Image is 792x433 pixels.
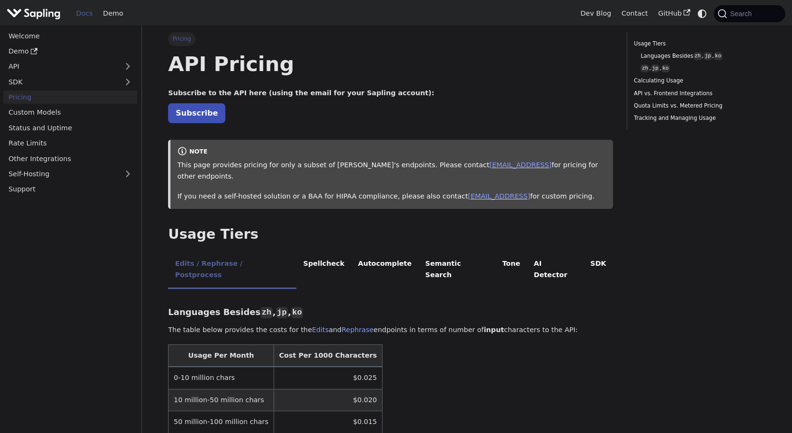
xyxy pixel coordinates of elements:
[168,307,613,318] h3: Languages Besides , ,
[168,103,225,123] a: Subscribe
[418,252,496,289] li: Semantic Search
[651,64,659,72] code: jp
[484,326,504,334] strong: input
[274,367,382,389] td: $0.025
[634,76,762,85] a: Calculating Usage
[168,32,195,45] span: Pricing
[496,252,527,289] li: Tone
[7,7,61,20] img: Sapling.ai
[3,182,137,196] a: Support
[98,6,128,21] a: Demo
[3,90,137,104] a: Pricing
[168,325,613,336] p: The table below provides the costs for the and endpoints in terms of number of characters to the ...
[3,60,118,73] a: API
[178,191,606,202] p: If you need a self-hosted solution or a BAA for HIPAA compliance, please also contact for custom ...
[169,345,274,367] th: Usage Per Month
[641,64,649,72] code: zh
[118,75,137,89] button: Expand sidebar category 'SDK'
[634,101,762,110] a: Quota Limits vs. Metered Pricing
[616,6,653,21] a: Contact
[3,167,137,181] a: Self-Hosting
[634,89,762,98] a: API vs. Frontend Integrations
[169,367,274,389] td: 0-10 million chars
[351,252,418,289] li: Autocomplete
[291,307,303,318] code: ko
[7,7,64,20] a: Sapling.aiSapling.ai
[695,7,709,20] button: Switch between dark and light mode (currently system mode)
[169,411,274,433] td: 50 million-100 million chars
[3,152,137,165] a: Other Integrations
[641,64,759,73] a: zh,jp,ko
[312,326,329,334] a: Edits
[341,326,374,334] a: Rephrase
[727,10,757,18] span: Search
[468,192,530,200] a: [EMAIL_ADDRESS]
[274,411,382,433] td: $0.015
[661,64,670,72] code: ko
[634,39,762,48] a: Usage Tiers
[714,52,722,60] code: ko
[703,52,712,60] code: jp
[260,307,272,318] code: zh
[584,252,613,289] li: SDK
[71,6,98,21] a: Docs
[168,32,613,45] nav: Breadcrumbs
[527,252,584,289] li: AI Detector
[653,6,695,21] a: GitHub
[274,389,382,411] td: $0.020
[296,252,351,289] li: Spellcheck
[168,226,613,243] h2: Usage Tiers
[118,60,137,73] button: Expand sidebar category 'API'
[168,51,613,77] h1: API Pricing
[169,389,274,411] td: 10 million-50 million chars
[276,307,288,318] code: jp
[634,114,762,123] a: Tracking and Managing Usage
[168,89,434,97] strong: Subscribe to the API here (using the email for your Sapling account):
[3,75,118,89] a: SDK
[489,161,552,169] a: [EMAIL_ADDRESS]
[694,52,702,60] code: zh
[3,29,137,43] a: Welcome
[3,45,137,58] a: Demo
[178,146,606,158] div: note
[3,121,137,135] a: Status and Uptime
[575,6,616,21] a: Dev Blog
[3,106,137,119] a: Custom Models
[3,136,137,150] a: Rate Limits
[168,252,296,289] li: Edits / Rephrase / Postprocess
[178,160,606,182] p: This page provides pricing for only a subset of [PERSON_NAME]'s endpoints. Please contact for pri...
[641,52,759,61] a: Languages Besideszh,jp,ko
[274,345,382,367] th: Cost Per 1000 Characters
[714,5,785,22] button: Search (Command+K)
